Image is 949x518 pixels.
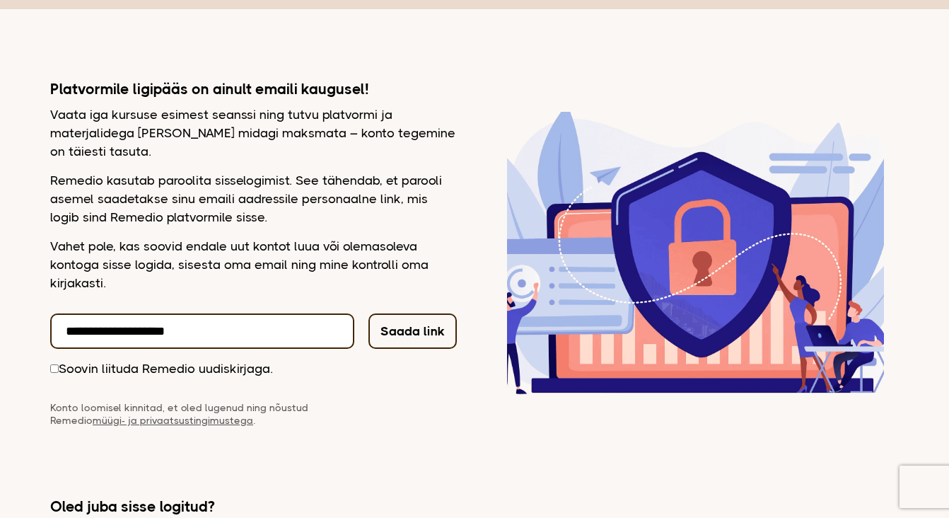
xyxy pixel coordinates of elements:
[50,80,457,98] h2: Platvormile ligipääs on ainult emaili kaugusel!
[50,359,273,378] label: Soovin liituda Remedio uudiskirjaga.
[368,313,457,349] button: Saada link
[50,364,59,373] input: Soovin liituda Remedio uudiskirjaga.
[50,237,457,292] p: Vahet pole, kas soovid endale uut kontot luua või olemasoleva kontoga sisse logida, sisesta oma e...
[50,171,457,226] p: Remedio kasutab paroolita sisselogimist. See tähendab, et parooli asemel saadetakse sinu emaili a...
[50,105,457,161] p: Vaata iga kursuse esimest seanssi ning tutvu platvormi ja materjalidega [PERSON_NAME] midagi maks...
[50,497,474,516] h2: Oled juba sisse logitud?
[93,415,253,426] a: müügi- ja privaatsustingimustega
[50,401,333,427] p: Konto loomisel kinnitad, et oled lugenud ning nõustud Remedio .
